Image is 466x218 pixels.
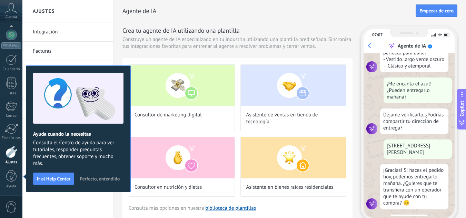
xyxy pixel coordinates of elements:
[135,184,202,191] span: Consultor en nutrición y dietas
[122,36,353,50] span: Construye un agente de IA especializado en tu industria utilizando una plantilla prediseñada. Sin...
[33,61,107,80] a: Ajustes Generales
[122,26,353,35] h3: Crea tu agente de IA utilizando una plantilla
[458,101,465,116] span: Copilot
[33,131,123,137] h2: Ayuda cuando la necesitas
[129,205,256,211] span: Consulta más opciones en nuestra
[205,205,256,211] a: biblioteca de plantillas
[122,4,416,18] h2: Agente de IA
[1,136,21,141] div: Estadísticas
[6,15,17,19] span: Cuenta
[384,139,452,159] div: [STREET_ADDRESS][PERSON_NAME]
[22,22,113,42] li: Integración
[366,198,377,209] img: agent icon
[416,4,457,17] button: Empezar de cero
[22,42,113,61] li: Facturas
[80,176,120,181] span: Perfecto, entendido
[241,137,346,178] img: Asistente en bienes raíces residenciales
[1,67,21,72] div: Calendario
[366,123,377,134] img: agent icon
[384,77,452,103] div: ¡Me encanta el azul! ¿Pueden entregarlo mañana?
[22,177,113,196] li: Fuentes de conocimiento de IA
[1,114,21,118] div: Correo
[372,32,383,38] div: 07:07
[33,42,107,61] a: Facturas
[398,43,426,49] div: Agente de IA
[37,176,70,181] span: Ir al Help Center
[33,22,107,42] a: Integración
[33,173,74,185] button: Ir al Help Center
[419,8,454,13] span: Empezar de cero
[246,112,341,125] span: Asistente de ventas en tienda de tecnología
[129,65,235,106] img: Consultor de marketing digital
[366,61,377,72] img: agent icon
[1,42,21,49] div: WhatsApp
[1,184,21,189] div: Ayuda
[241,65,346,106] img: Asistente de ventas en tienda de tecnología
[77,174,123,184] button: Perfecto, entendido
[22,61,113,80] li: Ajustes Generales
[1,91,21,96] div: Listas
[1,160,21,165] div: Ajustes
[33,139,123,167] span: Consulta el Centro de ayuda para ver tutoriales, responder preguntas frecuentes, obtener soporte ...
[246,184,334,191] span: Asistente en bienes raíces residenciales
[129,137,235,178] img: Consultor en nutrición y dietas
[380,108,448,134] div: Déjame verificarlo. ¿Podrías compartir tu dirección de entrega?
[380,164,448,209] div: ¡Gracias! Si haces el pedido hoy, podemos entregarlo mañana. ¿Quieres que te transfiera con un op...
[135,112,202,118] span: Consultor de marketing digital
